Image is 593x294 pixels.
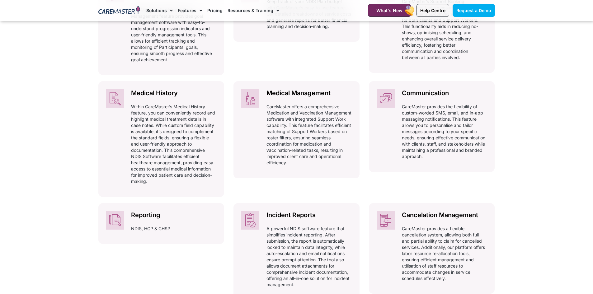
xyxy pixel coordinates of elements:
[453,4,495,17] a: Request a Demo
[402,104,487,160] p: CareMaster provides the flexibility of custom-worded SMS, email, and in-app messaging notificatio...
[266,211,352,219] h2: Incident Reports
[417,4,449,17] a: Help Centre
[131,7,216,63] p: CareMaster’s Participant Goal Management feature provides goal management software with easy-to-u...
[241,211,259,230] img: CareMaster NDIS CRM Incident Reports - Admin and Support Worker: report solution with auto-escala...
[377,211,395,230] img: CareMaster NDIS CRM Cancelation Management - Administrators, Support Workers, and Participants: c...
[402,211,487,219] h2: Cancelation Management
[456,8,491,13] span: Request a Demo
[420,8,445,13] span: Help Centre
[241,89,259,108] img: CareMaster NDIS software medication management include medical history notes, alongside precise t...
[376,8,402,13] span: What's New
[98,6,140,15] img: CareMaster Logo
[266,226,352,288] p: A powerful NDIS software feature that simplifies incident reporting. After submission, the report...
[131,89,216,97] h2: Medical History
[266,89,352,97] h2: Medical Management
[266,104,352,166] p: CareMaster offers a comprehensive Medication and Vaccination Management software with integrated ...
[377,89,395,108] img: CareMaster NDIS Software Communication for Administrators, Support Workers, Participants: SMS, em...
[131,104,216,184] p: Within CareMaster’s Medical History feature, you can conveniently record and highlight medical tr...
[106,89,124,108] img: In the CareMaster NDIS software, medical history is efficiently recorded in case notes, enhancing...
[106,211,124,230] img: CareMaster's NDIS CRM Reporting provides insights and analysis for enhanced service delivery and ...
[402,226,487,282] p: CareMaster provides a flexible cancellation system, allowing both full and partial ability to cla...
[131,226,216,232] p: NDIS, HCP & CHSP
[131,211,216,219] h2: Reporting
[368,4,411,17] a: What's New
[402,89,487,97] h2: Communication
